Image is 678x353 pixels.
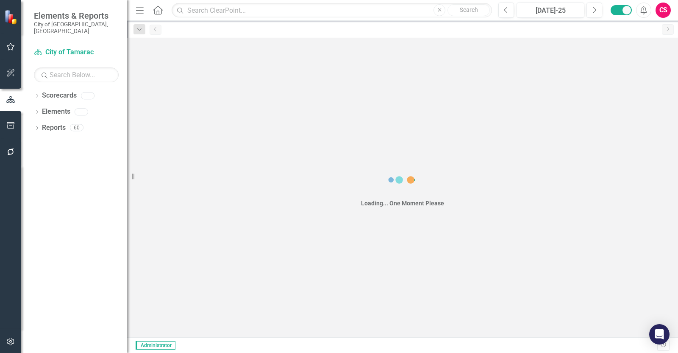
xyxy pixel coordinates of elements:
[34,11,119,21] span: Elements & Reports
[520,6,581,16] div: [DATE]-25
[656,3,671,18] button: CS
[172,3,492,18] input: Search ClearPoint...
[361,199,444,207] div: Loading... One Moment Please
[649,324,670,345] div: Open Intercom Messenger
[4,10,19,25] img: ClearPoint Strategy
[42,107,70,117] a: Elements
[34,48,119,57] a: City of Tamarac
[34,67,119,82] input: Search Below...
[447,4,490,16] button: Search
[517,3,584,18] button: [DATE]-25
[70,124,83,132] div: 60
[42,91,77,101] a: Scorecards
[42,123,66,133] a: Reports
[34,21,119,35] small: City of [GEOGRAPHIC_DATA], [GEOGRAPHIC_DATA]
[136,341,175,350] span: Administrator
[460,6,478,13] span: Search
